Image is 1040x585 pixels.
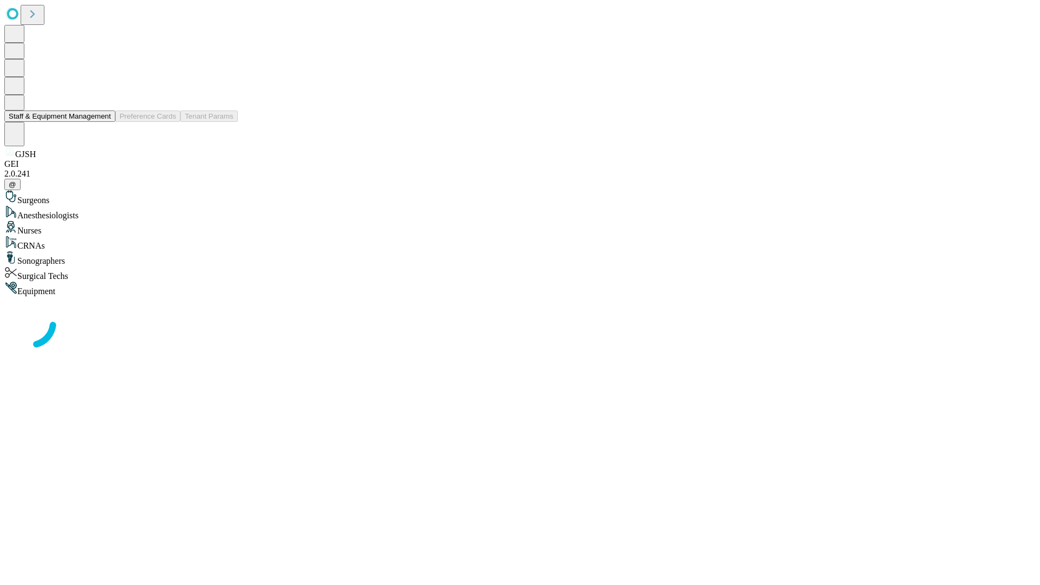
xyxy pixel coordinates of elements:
[4,236,1036,251] div: CRNAs
[180,110,238,122] button: Tenant Params
[4,190,1036,205] div: Surgeons
[4,179,21,190] button: @
[4,251,1036,266] div: Sonographers
[115,110,180,122] button: Preference Cards
[4,205,1036,220] div: Anesthesiologists
[4,159,1036,169] div: GEI
[9,180,16,188] span: @
[4,266,1036,281] div: Surgical Techs
[15,149,36,159] span: GJSH
[4,281,1036,296] div: Equipment
[4,220,1036,236] div: Nurses
[4,169,1036,179] div: 2.0.241
[4,110,115,122] button: Staff & Equipment Management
